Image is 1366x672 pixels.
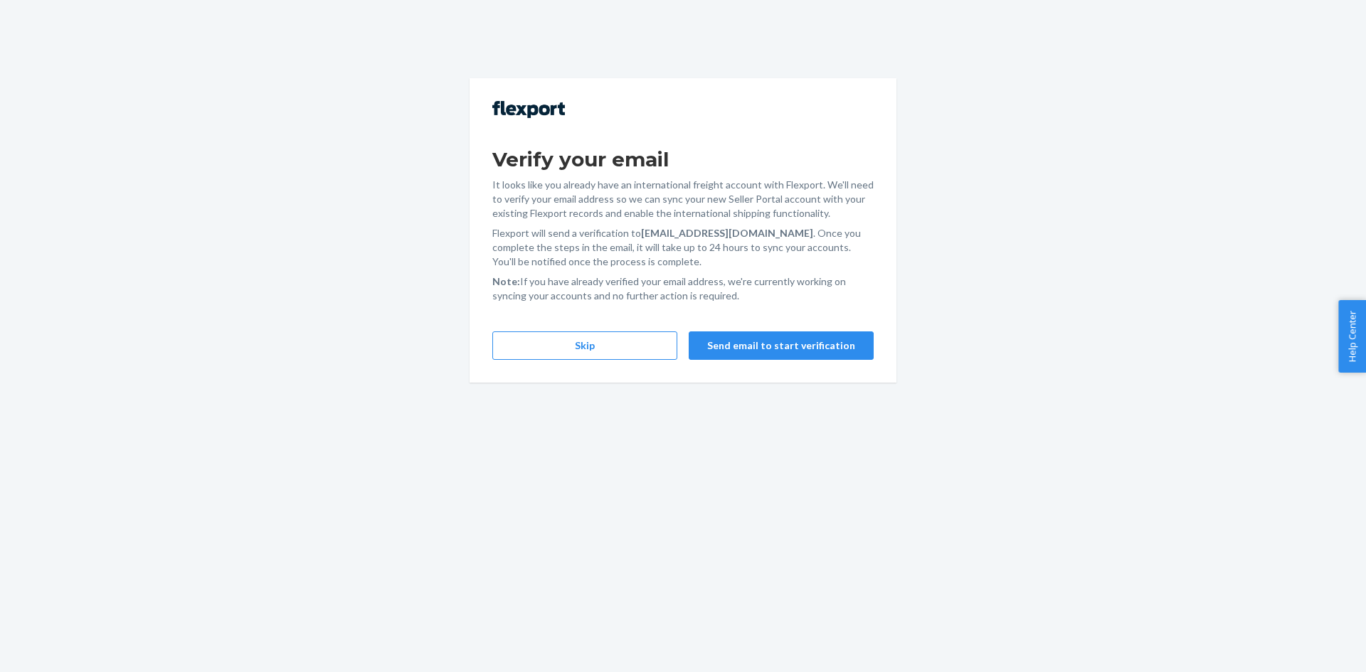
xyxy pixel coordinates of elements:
p: It looks like you already have an international freight account with Flexport. We'll need to veri... [492,178,874,220]
button: Skip [492,331,677,360]
button: Help Center [1338,300,1366,373]
p: Flexport will send a verification to . Once you complete the steps in the email, it will take up ... [492,226,874,269]
h1: Verify your email [492,146,874,172]
button: Send email to start verification [689,331,874,360]
strong: Note: [492,275,520,287]
strong: [EMAIL_ADDRESS][DOMAIN_NAME] [641,227,813,239]
p: If you have already verified your email address, we're currently working on syncing your accounts... [492,274,874,303]
img: Flexport logo [492,101,565,118]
